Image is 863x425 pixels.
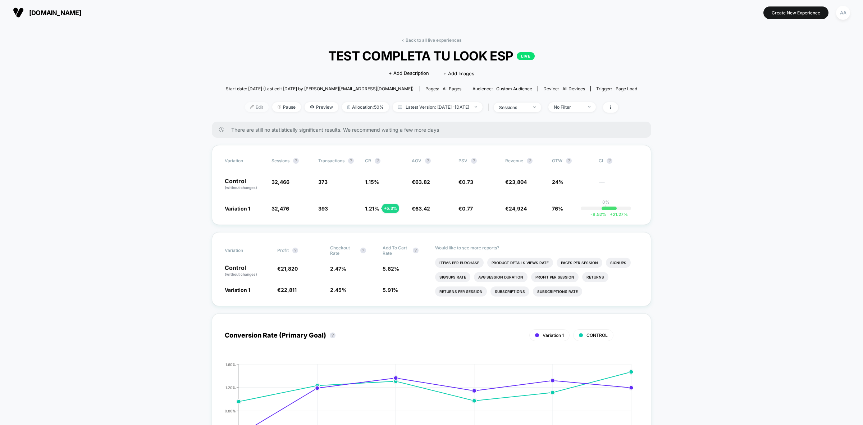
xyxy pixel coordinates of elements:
span: 0.73 [462,179,473,185]
img: Visually logo [13,7,24,18]
li: Subscriptions [490,286,529,297]
li: Subscriptions Rate [533,286,582,297]
button: [DOMAIN_NAME] [11,7,83,18]
span: € [505,179,527,185]
button: ? [425,158,431,164]
span: CI [599,158,638,164]
img: calendar [398,105,402,109]
span: 63.82 [415,179,430,185]
li: Signups Rate [435,272,470,282]
div: Audience: [472,86,532,91]
span: 21,820 [281,266,298,272]
button: ? [375,158,380,164]
span: 5.82 % [383,266,399,272]
p: Would like to see more reports? [435,245,638,250]
span: € [277,266,298,272]
span: Variation 1 [225,205,250,212]
span: Revenue [505,158,523,163]
span: CR [365,158,371,163]
button: ? [566,158,572,164]
span: Variation 1 [225,287,250,293]
span: + Add Description [389,70,429,77]
span: Custom Audience [496,86,532,91]
button: ? [348,158,354,164]
li: Items Per Purchase [435,258,484,268]
tspan: 0.80% [225,408,236,413]
span: Variation [225,158,264,164]
div: No Filter [554,104,583,110]
span: Transactions [318,158,344,163]
span: Edit [245,102,269,112]
div: Pages: [425,86,461,91]
button: ? [413,248,419,253]
span: -8.52 % [590,212,606,217]
span: all pages [443,86,461,91]
span: Variation [225,245,264,256]
span: 2.45 % [330,287,347,293]
button: ? [330,333,335,338]
span: 21.27 % [606,212,628,217]
div: AA [836,6,850,20]
p: Control [225,178,264,190]
span: Latest Version: [DATE] - [DATE] [393,102,483,112]
button: ? [360,248,366,253]
img: rebalance [347,105,350,109]
span: Preview [305,102,338,112]
span: TEST COMPLETA TU LOOK ESP [246,48,617,63]
li: Returns [582,272,608,282]
span: 24% [552,179,563,185]
span: AOV [412,158,421,163]
span: Allocation: 50% [342,102,389,112]
span: 24,924 [509,205,527,212]
span: Pause [272,102,301,112]
span: Profit [277,248,289,253]
span: 32,466 [271,179,289,185]
span: all devices [562,86,585,91]
span: --- [599,180,638,190]
img: end [475,106,477,108]
span: + Add Images [443,71,474,76]
span: [DOMAIN_NAME] [29,9,81,17]
tspan: 1.20% [225,385,236,389]
li: Signups [606,258,631,268]
span: 23,804 [509,179,527,185]
span: € [505,205,527,212]
p: 0% [602,199,609,205]
span: 1.21 % [365,205,379,212]
button: ? [293,158,299,164]
button: AA [834,5,852,20]
div: Trigger: [596,86,637,91]
span: + [610,212,613,217]
div: + 5.3 % [382,204,399,213]
img: end [533,107,536,108]
span: Checkout Rate [330,245,357,256]
span: | [486,102,494,113]
span: 22,811 [281,287,297,293]
button: ? [527,158,533,164]
span: 1.15 % [365,179,379,185]
tspan: 1.60% [225,362,236,366]
span: 373 [318,179,328,185]
span: Device: [538,86,590,91]
span: € [458,205,473,212]
div: sessions [499,105,528,110]
span: PSV [458,158,467,163]
span: Variation 1 [543,333,564,338]
span: € [277,287,297,293]
li: Profit Per Session [531,272,579,282]
li: Avg Session Duration [474,272,528,282]
span: 5.91 % [383,287,398,293]
a: < Back to all live experiences [402,37,461,43]
p: Control [225,265,270,277]
span: CONTROL [586,333,608,338]
button: ? [292,248,298,253]
img: end [278,105,281,109]
span: 0.77 [462,205,473,212]
span: € [412,205,430,212]
span: There are still no statistically significant results. We recommend waiting a few more days [231,127,637,133]
p: | [605,205,607,210]
span: Page Load [616,86,637,91]
span: 393 [318,205,328,212]
span: € [458,179,473,185]
span: OTW [552,158,592,164]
